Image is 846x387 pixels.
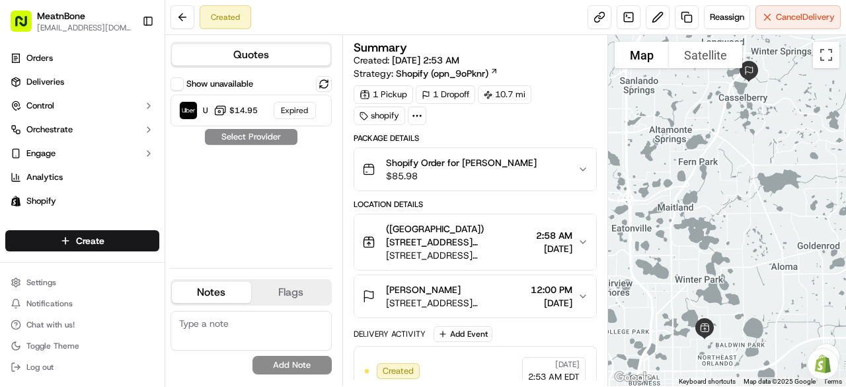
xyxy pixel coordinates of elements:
[26,341,79,351] span: Toggle Theme
[824,378,842,385] a: Terms (opens in new tab)
[611,369,655,386] a: Open this area in Google Maps (opens a new window)
[5,48,159,69] a: Orders
[813,42,839,68] button: Toggle fullscreen view
[354,42,407,54] h3: Summary
[710,11,744,23] span: Reassign
[26,298,73,309] span: Notifications
[536,242,572,255] span: [DATE]
[5,95,159,116] button: Control
[354,329,426,339] div: Delivery Activity
[354,199,597,210] div: Location Details
[755,5,841,29] button: CancelDelivery
[26,148,56,159] span: Engage
[93,223,160,234] a: Powered byPylon
[611,369,655,386] img: Google
[383,365,414,377] span: Created
[26,100,54,112] span: Control
[180,102,197,119] img: Uber
[37,22,132,33] button: [EMAIL_ADDRESS][DOMAIN_NAME]
[478,85,531,104] div: 10.7 mi
[386,249,531,262] span: [STREET_ADDRESS][PERSON_NAME]
[354,148,596,191] button: Shopify Order for [PERSON_NAME]$85.98
[528,371,580,383] span: 2:53 AM EDT
[5,143,159,164] button: Engage
[392,54,459,66] span: [DATE] 2:53 AM
[251,282,330,303] button: Flags
[5,5,137,37] button: MeatnBone[EMAIL_ADDRESS][DOMAIN_NAME]
[112,193,122,203] div: 💻
[5,273,159,292] button: Settings
[5,119,159,140] button: Orchestrate
[354,275,596,318] button: [PERSON_NAME][STREET_ADDRESS][PERSON_NAME]12:00 PM[DATE]
[354,54,459,67] span: Created:
[531,296,572,310] span: [DATE]
[26,362,54,372] span: Log out
[5,316,159,334] button: Chat with us!
[704,5,750,29] button: Reassign
[5,294,159,313] button: Notifications
[26,277,56,288] span: Settings
[5,337,159,355] button: Toggle Theme
[813,344,839,370] button: Map camera controls
[5,358,159,376] button: Log out
[13,13,40,39] img: Nash
[229,105,258,116] span: $14.95
[354,214,596,270] button: ([GEOGRAPHIC_DATA]) [STREET_ADDRESS][PERSON_NAME][STREET_ADDRESS][PERSON_NAME]2:58 AM[DATE]
[386,169,537,183] span: $85.98
[354,85,413,104] div: 1 Pickup
[203,105,208,116] span: Uber
[26,195,56,207] span: Shopify
[5,71,159,93] a: Deliveries
[45,126,217,139] div: Start new chat
[125,191,212,204] span: API Documentation
[5,191,159,212] a: Shopify
[45,139,167,150] div: We're available if you need us!
[615,42,669,68] button: Show street map
[34,85,238,99] input: Got a question? Start typing here...
[274,102,316,119] div: Expired
[26,191,101,204] span: Knowledge Base
[434,326,492,342] button: Add Event
[555,359,580,370] span: [DATE]
[8,186,106,210] a: 📗Knowledge Base
[13,193,24,203] div: 📗
[172,282,251,303] button: Notes
[132,224,160,234] span: Pylon
[213,104,258,117] button: $14.95
[26,124,73,136] span: Orchestrate
[186,78,253,90] label: Show unavailable
[26,171,63,183] span: Analytics
[172,44,330,65] button: Quotes
[5,167,159,188] a: Analytics
[106,186,217,210] a: 💻API Documentation
[776,11,835,23] span: Cancel Delivery
[5,230,159,251] button: Create
[354,67,498,80] div: Strategy:
[386,156,537,169] span: Shopify Order for [PERSON_NAME]
[26,76,64,88] span: Deliveries
[26,52,53,64] span: Orders
[26,320,75,330] span: Chat with us!
[354,107,405,125] div: shopify
[354,133,597,144] div: Package Details
[386,283,461,296] span: [PERSON_NAME]
[396,67,488,80] span: Shopify (opn_9oPknr)
[13,126,37,150] img: 1736555255976-a54dd68f-1ca7-489b-9aae-adbdc363a1c4
[13,52,241,73] p: Welcome 👋
[531,283,572,296] span: 12:00 PM
[386,222,531,249] span: ([GEOGRAPHIC_DATA]) [STREET_ADDRESS][PERSON_NAME]
[396,67,498,80] a: Shopify (opn_9oPknr)
[679,377,736,386] button: Keyboard shortcuts
[11,196,21,206] img: Shopify logo
[669,42,742,68] button: Show satellite imagery
[744,378,816,385] span: Map data ©2025 Google
[225,130,241,146] button: Start new chat
[37,9,85,22] button: MeatnBone
[386,296,525,310] span: [STREET_ADDRESS][PERSON_NAME]
[536,229,572,242] span: 2:58 AM
[76,234,104,247] span: Create
[416,85,475,104] div: 1 Dropoff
